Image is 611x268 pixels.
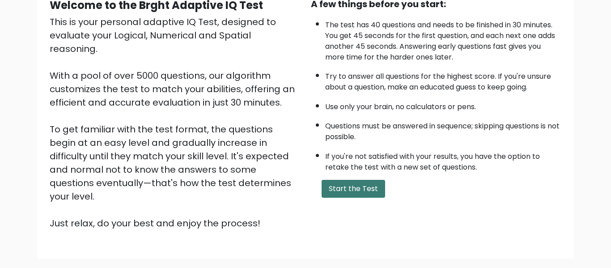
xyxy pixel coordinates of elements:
[322,180,385,198] button: Start the Test
[50,15,300,230] div: This is your personal adaptive IQ Test, designed to evaluate your Logical, Numerical and Spatial ...
[325,116,561,142] li: Questions must be answered in sequence; skipping questions is not possible.
[325,147,561,173] li: If you're not satisfied with your results, you have the option to retake the test with a new set ...
[325,15,561,63] li: The test has 40 questions and needs to be finished in 30 minutes. You get 45 seconds for the firs...
[325,97,561,112] li: Use only your brain, no calculators or pens.
[325,67,561,93] li: Try to answer all questions for the highest score. If you're unsure about a question, make an edu...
